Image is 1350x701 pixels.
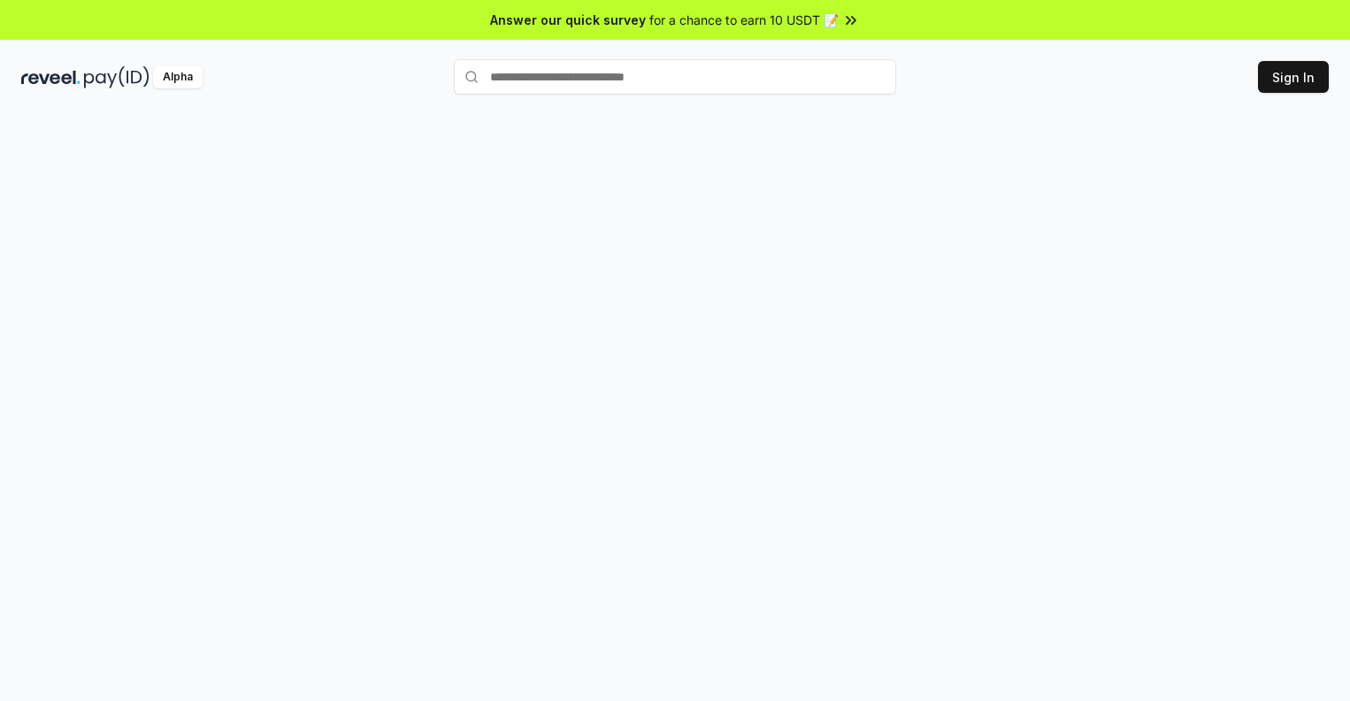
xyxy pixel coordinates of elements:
[21,66,81,88] img: reveel_dark
[84,66,150,88] img: pay_id
[153,66,203,88] div: Alpha
[649,11,839,29] span: for a chance to earn 10 USDT 📝
[490,11,646,29] span: Answer our quick survey
[1258,61,1329,93] button: Sign In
